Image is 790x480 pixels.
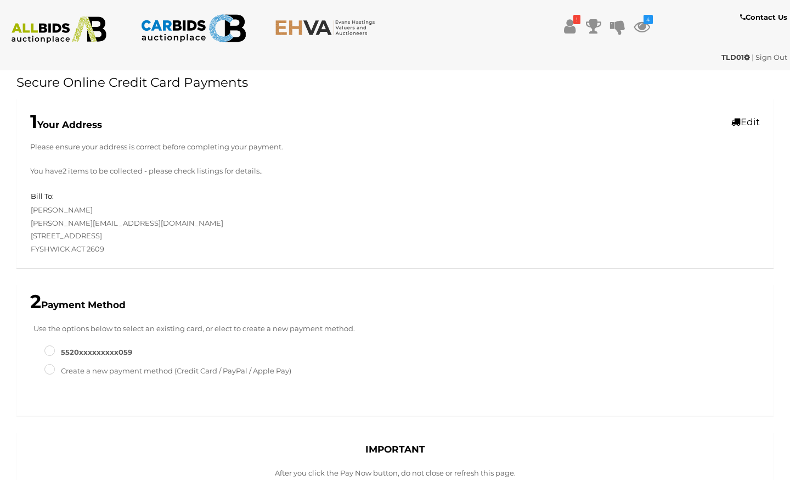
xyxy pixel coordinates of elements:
img: CARBIDS.com.au [140,11,247,46]
img: EHVA.com.au [275,19,381,36]
div: [PERSON_NAME] [PERSON_NAME][EMAIL_ADDRESS][DOMAIN_NAME] [STREET_ADDRESS] FYSHWICK ACT 2609 [22,190,395,255]
span: 2 items to be collected - please check listings for details. [63,165,261,177]
a: ! [561,16,578,36]
b: Payment Method [30,299,126,310]
span: You have [30,165,63,177]
b: Contact Us [740,13,787,21]
i: 4 [644,15,653,24]
label: Create a new payment method (Credit Card / PayPal / Apple Pay) [44,365,291,377]
h5: Bill To: [31,192,54,200]
img: ALLBIDS.com.au [6,16,112,43]
span: 2 [30,290,41,313]
span: | [752,53,754,62]
span: . [261,165,263,177]
a: Edit [731,116,760,127]
a: Contact Us [740,11,790,24]
i: ! [573,15,580,24]
span: 1 [30,110,37,133]
p: Please ensure your address is correct before completing your payment. [30,141,760,153]
strong: TLD01 [721,53,750,62]
a: TLD01 [721,53,752,62]
p: After you click the Pay Now button, do not close or refresh this page. [245,467,545,479]
a: 4 [634,16,650,36]
p: Use the options below to select an existing card, or elect to create a new payment method. [22,322,768,335]
a: Sign Out [755,53,787,62]
b: Your Address [30,119,102,130]
label: 5520XXXXXXXXX059 [44,346,132,359]
h1: Secure Online Credit Card Payments [16,76,774,90]
b: IMPORTANT [365,444,425,455]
